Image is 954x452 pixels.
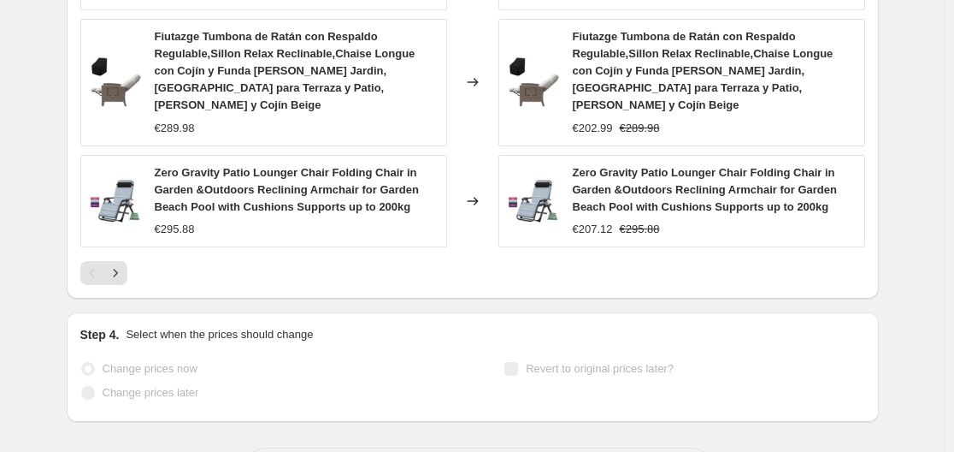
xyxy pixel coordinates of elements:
p: Select when the prices should change [126,326,313,343]
span: Fiutazge Tumbona de Ratán con Respaldo Regulable,Sillon Relax Reclinable,Chaise Longue con Cojín ... [573,30,833,111]
span: Revert to original prices later? [526,362,674,375]
div: €202.99 [573,120,613,137]
div: €289.98 [155,120,195,137]
span: Fiutazge Tumbona de Ratán con Respaldo Regulable,Sillon Relax Reclinable,Chaise Longue con Cojín ... [155,30,415,111]
img: 81jumnN7rEL_80x.jpg [508,56,559,108]
span: Zero Gravity Patio Lounger Chair Folding Chair in Garden &Outdoors Reclining Armchair for Garden ... [573,166,837,213]
nav: Pagination [80,261,127,285]
img: 81jumnN7rEL_80x.jpg [90,56,141,108]
div: €207.12 [573,221,613,238]
span: Zero Gravity Patio Lounger Chair Folding Chair in Garden &Outdoors Reclining Armchair for Garden ... [155,166,419,213]
img: 61AasOwY1UL_80x.jpg [90,175,141,227]
span: Change prices later [103,386,199,399]
img: 61AasOwY1UL_80x.jpg [508,175,559,227]
button: Next [103,261,127,285]
strike: €295.88 [620,221,660,238]
strike: €289.98 [620,120,660,137]
div: €295.88 [155,221,195,238]
h2: Step 4. [80,326,120,343]
span: Change prices now [103,362,197,375]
